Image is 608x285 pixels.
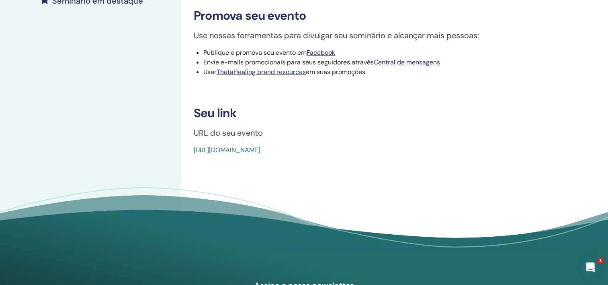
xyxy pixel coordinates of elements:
span: 1 [597,258,604,264]
a: ThetaHealing brand resources [217,68,306,76]
h3: Promova seu evento [194,8,573,23]
a: Central de mensagens [374,58,440,66]
a: [URL][DOMAIN_NAME] [194,146,260,154]
p: URL do seu evento [194,127,573,139]
iframe: Intercom live chat [581,258,600,277]
a: Facebook [307,48,335,57]
li: Usar em suas promoções [203,67,573,77]
h3: Seu link [194,106,573,120]
li: Envie e-mails promocionais para seus seguidores através [203,58,573,67]
li: Publique e promova seu evento em [203,48,573,58]
p: Use nossas ferramentas para divulgar seu seminário e alcançar mais pessoas: [194,29,573,41]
